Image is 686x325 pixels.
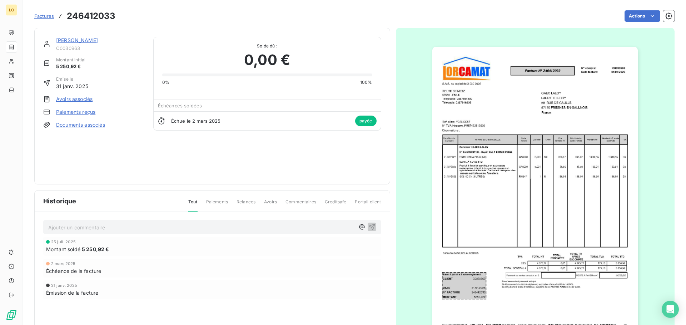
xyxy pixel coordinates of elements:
[56,82,88,90] span: 31 janv. 2025
[355,199,381,211] span: Portail client
[34,13,54,19] span: Factures
[6,309,17,321] img: Logo LeanPay
[264,199,277,211] span: Avoirs
[188,199,198,212] span: Tout
[56,108,95,116] a: Paiements reçus
[206,199,228,211] span: Paiements
[46,245,80,253] span: Montant soldé
[56,37,98,43] a: [PERSON_NAME]
[162,43,372,49] span: Solde dû :
[56,63,85,70] span: 5 250,92 €
[662,301,679,318] div: Open Intercom Messenger
[51,283,77,288] span: 31 janv. 2025
[43,196,76,206] span: Historique
[355,116,377,126] span: payée
[82,245,109,253] span: 5 250,92 €
[56,121,105,128] a: Documents associés
[46,267,101,275] span: Échéance de la facture
[56,96,93,103] a: Avoirs associés
[56,45,145,51] span: C0030963
[56,76,88,82] span: Émise le
[237,199,255,211] span: Relances
[325,199,347,211] span: Creditsafe
[51,261,76,266] span: 2 mars 2025
[6,4,17,16] div: LO
[244,49,290,71] span: 0,00 €
[171,118,221,124] span: Échue le 2 mars 2025
[285,199,316,211] span: Commentaires
[67,10,115,22] h3: 246412033
[56,57,85,63] span: Montant initial
[625,10,660,22] button: Actions
[162,79,169,86] span: 0%
[51,240,76,244] span: 25 juil. 2025
[360,79,372,86] span: 100%
[158,103,202,108] span: Échéances soldées
[46,289,98,296] span: Émission de la facture
[34,12,54,20] a: Factures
